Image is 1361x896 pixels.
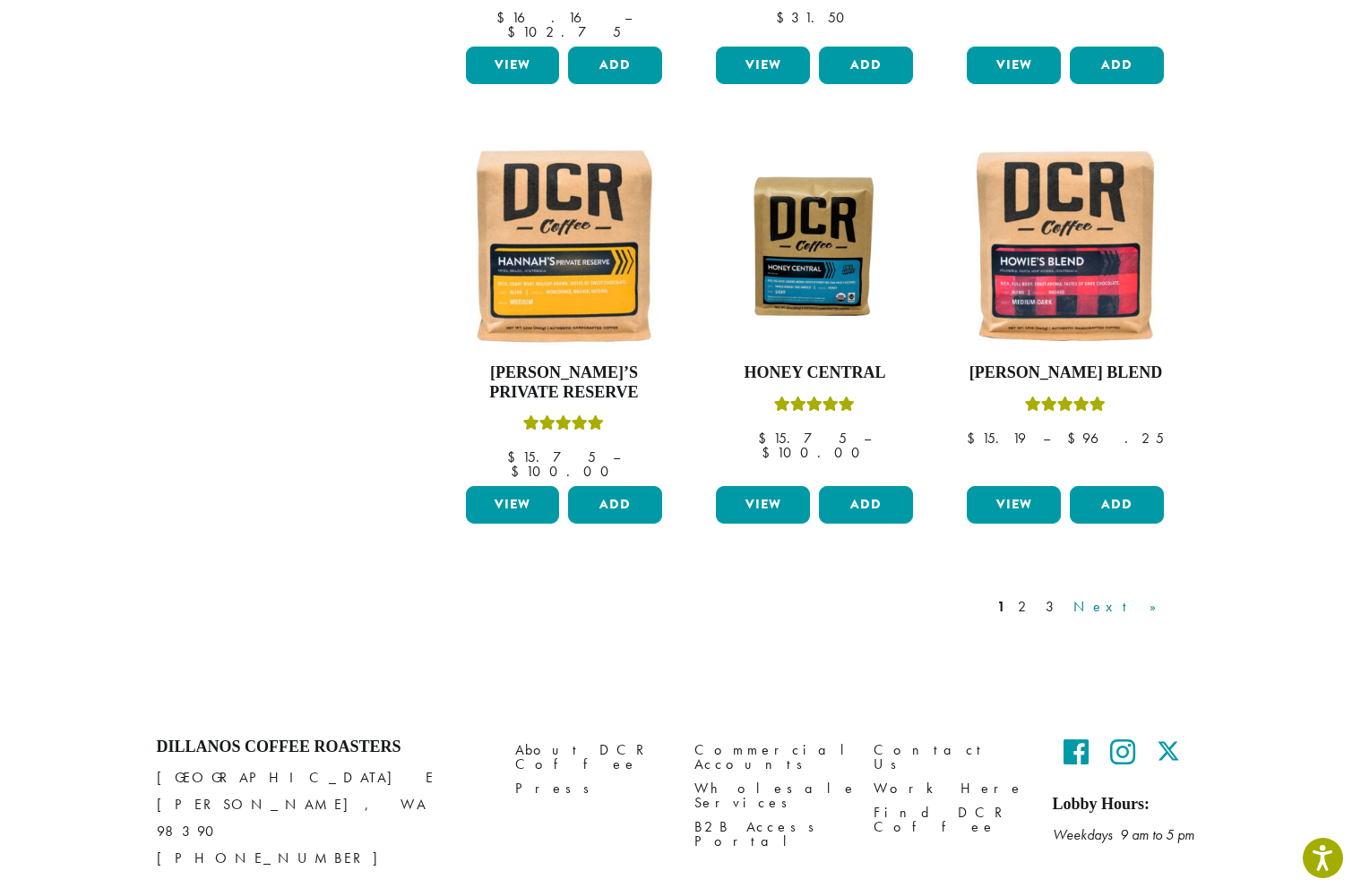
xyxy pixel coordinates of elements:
img: Howies-Blend-12oz-300x300.jpg [962,143,1168,349]
a: About DCR Coffee [515,738,668,776]
a: View [967,486,1061,524]
a: 2 [1014,596,1037,618]
button: Add [568,47,662,84]
a: Next » [1070,596,1173,618]
a: View [466,486,560,524]
a: [PERSON_NAME] BlendRated 4.67 out of 5 [962,143,1168,479]
button: Add [568,486,662,524]
h4: Honey Central [711,363,917,383]
a: Honey CentralRated 5.00 out of 5 [711,143,917,479]
h5: Lobby Hours: [1053,795,1205,815]
div: Rated 5.00 out of 5 [774,394,855,421]
span: $ [496,8,512,27]
a: Press [515,776,668,800]
a: View [716,486,810,524]
a: Commercial Accounts [694,738,847,776]
div: Rated 4.67 out of 5 [1025,394,1106,421]
span: $ [507,448,522,466]
bdi: 15.75 [758,429,847,448]
a: 3 [1042,596,1064,618]
span: $ [758,429,773,448]
button: Add [819,486,913,524]
button: Add [819,47,913,84]
bdi: 96.25 [1067,429,1164,448]
bdi: 31.50 [776,8,853,27]
a: Find DCR Coffee [874,801,1026,840]
span: $ [967,429,982,448]
span: $ [776,8,791,27]
bdi: 16.16 [496,8,607,27]
span: – [625,8,632,27]
a: View [716,47,810,84]
span: $ [1067,429,1082,448]
span: – [864,429,871,448]
span: – [1043,429,1050,448]
a: 1 [994,596,1009,618]
em: Weekdays 9 am to 5 pm [1053,825,1194,844]
p: [GEOGRAPHIC_DATA] E [PERSON_NAME], WA 98390 [PHONE_NUMBER] [157,764,488,872]
a: B2B Access Portal [694,815,847,854]
img: Hannahs-Private-Reserve-12oz-300x300.jpg [461,143,667,349]
h4: [PERSON_NAME] Blend [962,363,1168,383]
img: Honey-Central-stock-image-fix-1200-x-900.png [711,169,917,323]
button: Add [1070,486,1164,524]
span: $ [511,462,526,481]
a: [PERSON_NAME]’s Private ReserveRated 5.00 out of 5 [461,143,668,479]
div: Rated 5.00 out of 5 [523,413,604,439]
button: Add [1070,47,1164,84]
h4: Dillanos Coffee Roasters [157,738,488,757]
a: View [967,47,1061,84]
bdi: 15.19 [967,429,1026,448]
a: Wholesale Services [694,776,847,815]
bdi: 100.00 [511,462,617,481]
span: $ [762,443,777,462]
bdi: 15.75 [507,448,596,466]
h4: [PERSON_NAME]’s Private Reserve [461,363,668,402]
a: View [466,47,560,84]
a: Work Here [874,776,1026,800]
bdi: 102.75 [507,22,621,41]
bdi: 100.00 [762,443,868,462]
span: $ [507,22,522,41]
a: Contact Us [874,738,1026,776]
span: – [613,448,620,466]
